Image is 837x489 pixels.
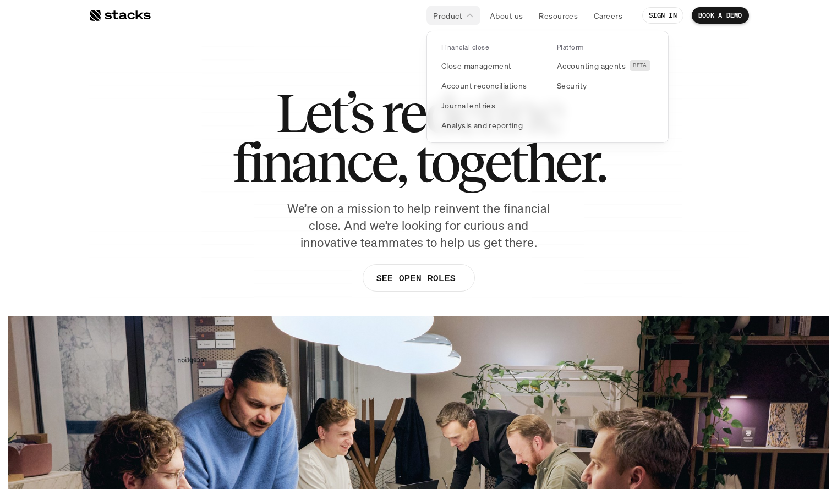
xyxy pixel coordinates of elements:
p: Security [557,80,587,91]
a: Account reconciliations [435,75,545,95]
h1: Let’s redefine finance, together. [232,88,605,187]
p: Product [433,10,462,21]
a: Security [550,75,660,95]
a: Journal entries [435,95,545,115]
h2: BETA [633,62,647,69]
p: Close management [441,60,512,72]
a: Analysis and reporting [435,115,545,135]
p: SEE OPEN ROLES [376,270,455,286]
p: Account reconciliations [441,80,527,91]
p: Resources [539,10,578,21]
a: Careers [587,6,629,25]
a: Resources [532,6,584,25]
a: About us [483,6,529,25]
p: We’re on a mission to help reinvent the financial close. And we’re looking for curious and innova... [281,200,556,251]
p: Analysis and reporting [441,119,523,131]
p: BOOK A DEMO [698,12,742,19]
p: Platform [557,43,584,51]
a: SIGN IN [642,7,683,24]
p: Journal entries [441,100,495,111]
p: Careers [594,10,622,21]
p: Financial close [441,43,489,51]
p: About us [490,10,523,21]
a: SEE OPEN ROLES [362,264,474,292]
p: Accounting agents [557,60,626,72]
a: BOOK A DEMO [692,7,749,24]
a: Accounting agentsBETA [550,56,660,75]
a: Close management [435,56,545,75]
p: SIGN IN [649,12,677,19]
